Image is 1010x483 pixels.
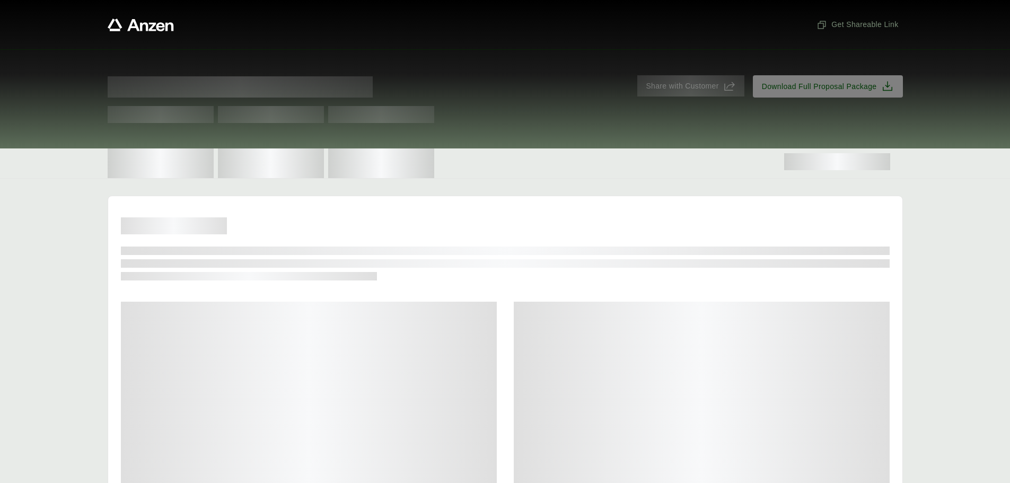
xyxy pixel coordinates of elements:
span: Share with Customer [646,81,718,92]
a: Anzen website [108,19,174,31]
span: Test [218,106,324,123]
span: Test [328,106,434,123]
button: Get Shareable Link [812,15,902,34]
span: Proposal for [108,76,373,98]
span: Test [108,106,214,123]
span: Get Shareable Link [816,19,898,30]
